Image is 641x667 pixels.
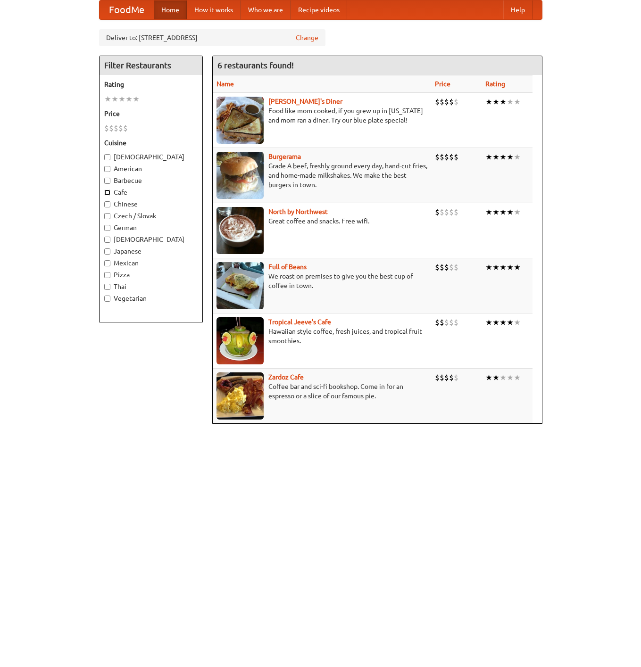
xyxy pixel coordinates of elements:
[104,282,198,291] label: Thai
[492,97,499,107] li: ★
[454,207,458,217] li: $
[104,247,198,256] label: Japanese
[104,201,110,207] input: Chinese
[449,262,454,272] li: $
[440,97,444,107] li: $
[99,29,325,46] div: Deliver to: [STREET_ADDRESS]
[449,372,454,383] li: $
[216,382,427,401] p: Coffee bar and sci-fi bookshop. Come in for an espresso or a slice of our famous pie.
[492,317,499,328] li: ★
[514,152,521,162] li: ★
[104,176,198,185] label: Barbecue
[440,317,444,328] li: $
[154,0,187,19] a: Home
[104,178,110,184] input: Barbecue
[514,207,521,217] li: ★
[104,270,198,280] label: Pizza
[499,262,507,272] li: ★
[216,272,427,290] p: We roast on premises to give you the best cup of coffee in town.
[435,317,440,328] li: $
[104,284,110,290] input: Thai
[100,56,202,75] h4: Filter Restaurants
[104,294,198,303] label: Vegetarian
[485,152,492,162] li: ★
[440,262,444,272] li: $
[216,106,427,125] p: Food like mom cooked, if you grew up in [US_STATE] and mom ran a diner. Try our blue plate special!
[449,317,454,328] li: $
[104,211,198,221] label: Czech / Slovak
[268,153,301,160] a: Burgerama
[104,138,198,148] h5: Cuisine
[435,262,440,272] li: $
[123,123,128,133] li: $
[216,327,427,346] p: Hawaiian style coffee, fresh juices, and tropical fruit smoothies.
[444,97,449,107] li: $
[485,372,492,383] li: ★
[507,152,514,162] li: ★
[444,207,449,217] li: $
[118,123,123,133] li: $
[444,372,449,383] li: $
[268,98,342,105] a: [PERSON_NAME]'s Diner
[216,97,264,144] img: sallys.jpg
[104,154,110,160] input: [DEMOGRAPHIC_DATA]
[449,97,454,107] li: $
[104,80,198,89] h5: Rating
[485,262,492,272] li: ★
[216,216,427,226] p: Great coffee and snacks. Free wifi.
[104,94,111,104] li: ★
[435,372,440,383] li: $
[241,0,291,19] a: Who we are
[216,80,234,88] a: Name
[454,262,458,272] li: $
[514,262,521,272] li: ★
[514,97,521,107] li: ★
[449,207,454,217] li: $
[449,152,454,162] li: $
[216,317,264,364] img: jeeves.jpg
[104,213,110,219] input: Czech / Slovak
[485,317,492,328] li: ★
[104,166,110,172] input: American
[499,372,507,383] li: ★
[514,372,521,383] li: ★
[187,0,241,19] a: How it works
[492,207,499,217] li: ★
[514,317,521,328] li: ★
[485,97,492,107] li: ★
[444,262,449,272] li: $
[268,208,328,215] a: North by Northwest
[291,0,347,19] a: Recipe videos
[111,94,118,104] li: ★
[217,61,294,70] ng-pluralize: 6 restaurants found!
[104,152,198,162] label: [DEMOGRAPHIC_DATA]
[125,94,133,104] li: ★
[104,188,198,197] label: Cafe
[216,207,264,254] img: north.jpg
[104,123,109,133] li: $
[114,123,118,133] li: $
[492,152,499,162] li: ★
[268,373,304,381] a: Zardoz Cafe
[492,372,499,383] li: ★
[454,152,458,162] li: $
[118,94,125,104] li: ★
[507,262,514,272] li: ★
[104,223,198,232] label: German
[435,207,440,217] li: $
[444,152,449,162] li: $
[104,296,110,302] input: Vegetarian
[435,97,440,107] li: $
[499,152,507,162] li: ★
[104,258,198,268] label: Mexican
[485,207,492,217] li: ★
[296,33,318,42] a: Change
[104,248,110,255] input: Japanese
[216,161,427,189] p: Grade A beef, freshly ground every day, hand-cut fries, and home-made milkshakes. We make the bes...
[503,0,533,19] a: Help
[440,152,444,162] li: $
[499,207,507,217] li: ★
[268,263,307,271] a: Full of Beans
